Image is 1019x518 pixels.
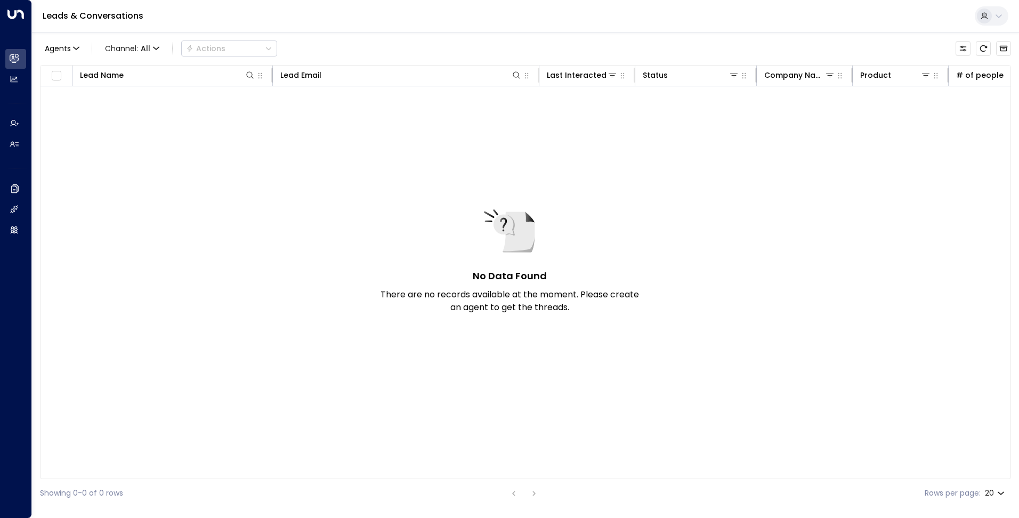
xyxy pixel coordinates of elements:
div: Status [643,69,739,82]
div: Status [643,69,668,82]
button: Customize [956,41,971,56]
span: All [141,44,150,53]
div: Last Interacted [547,69,606,82]
span: Refresh [976,41,991,56]
button: Agents [40,41,83,56]
div: Last Interacted [547,69,618,82]
button: Archived Leads [996,41,1011,56]
div: Lead Name [80,69,124,82]
button: Actions [181,41,277,56]
span: Channel: [101,41,164,56]
div: Showing 0-0 of 0 rows [40,488,123,499]
h5: No Data Found [473,269,547,283]
div: Product [860,69,891,82]
div: 20 [985,485,1007,501]
div: Lead Email [280,69,321,82]
div: Actions [186,44,225,53]
div: Lead Name [80,69,255,82]
div: Button group with a nested menu [181,41,277,56]
div: Company Name [764,69,835,82]
div: # of people [956,69,1004,82]
div: Product [860,69,931,82]
span: Toggle select all [50,69,63,83]
label: Rows per page: [925,488,981,499]
a: Leads & Conversations [43,10,143,22]
button: Channel:All [101,41,164,56]
div: Lead Email [280,69,522,82]
nav: pagination navigation [507,487,541,500]
span: Agents [45,45,71,52]
p: There are no records available at the moment. Please create an agent to get the threads. [376,288,643,314]
div: Company Name [764,69,824,82]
